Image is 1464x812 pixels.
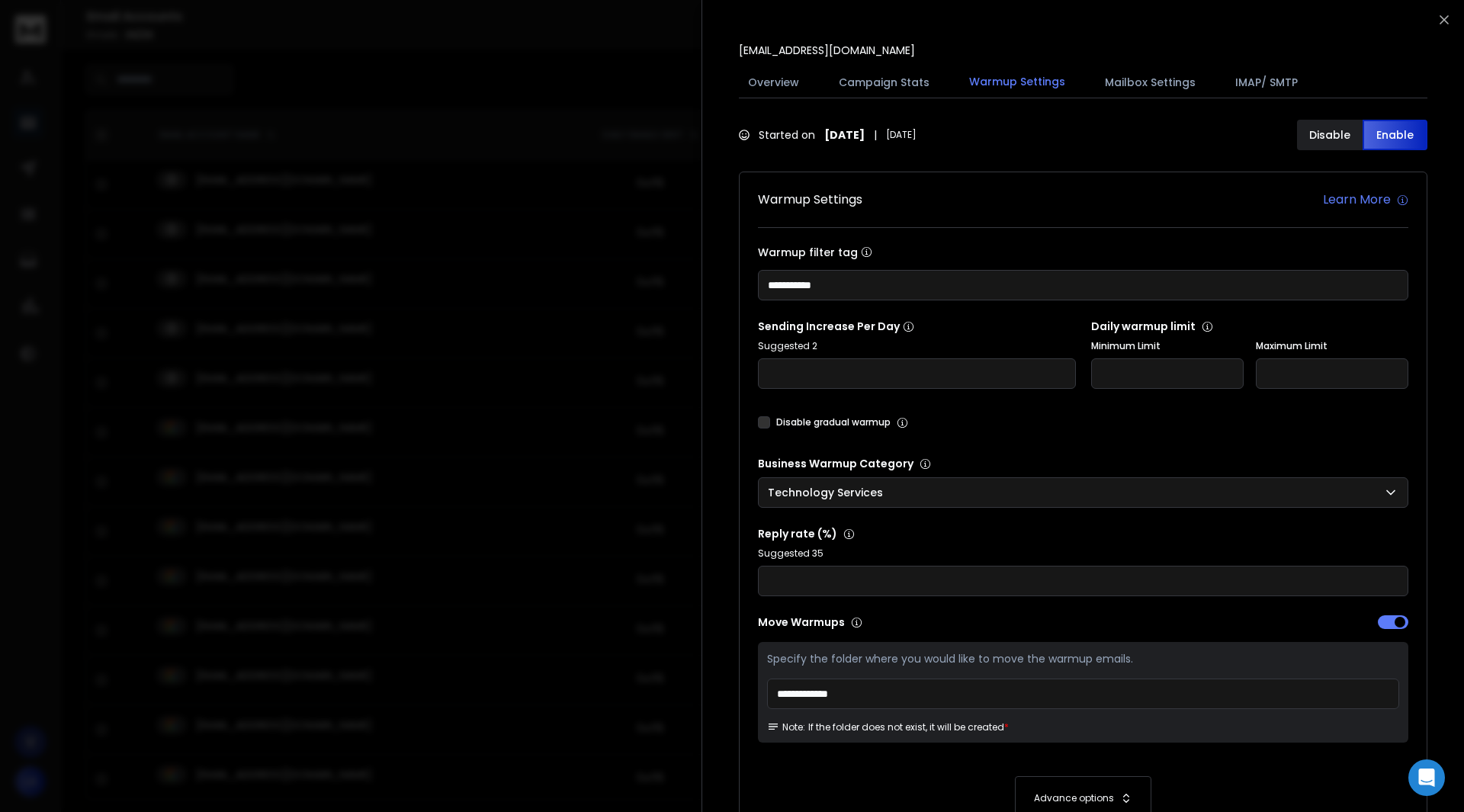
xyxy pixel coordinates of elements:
p: Reply rate (%) [758,526,1408,541]
label: Maximum Limit [1256,340,1408,352]
button: DisableEnable [1297,120,1427,150]
label: Minimum Limit [1091,340,1244,352]
button: Campaign Stats [830,66,939,99]
p: Business Warmup Category [758,456,1408,471]
span: [DATE] [886,129,917,141]
div: Started on [739,127,917,143]
p: Technology Services [768,485,889,500]
button: Warmup Settings [960,65,1074,100]
label: Disable gradual warmup [776,416,891,428]
p: [EMAIL_ADDRESS][DOMAIN_NAME] [739,43,915,58]
p: Specify the folder where you would like to move the warmup emails. [767,651,1399,666]
p: Suggested 2 [758,340,1076,352]
button: Overview [739,66,808,99]
label: Warmup filter tag [758,246,1408,258]
span: Note: [767,721,805,733]
p: Advance options [1034,792,1114,804]
button: Mailbox Settings [1096,66,1205,99]
p: Suggested 35 [758,547,1408,560]
button: Enable [1363,120,1428,150]
h1: Warmup Settings [758,191,862,209]
button: Disable [1297,120,1363,150]
p: Sending Increase Per Day [758,319,1076,334]
a: Learn More [1323,191,1408,209]
div: Open Intercom Messenger [1408,759,1445,796]
strong: [DATE] [824,127,865,143]
p: Move Warmups [758,615,1079,630]
button: IMAP/ SMTP [1226,66,1307,99]
span: | [874,127,877,143]
p: Daily warmup limit [1091,319,1409,334]
p: If the folder does not exist, it will be created [808,721,1004,733]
